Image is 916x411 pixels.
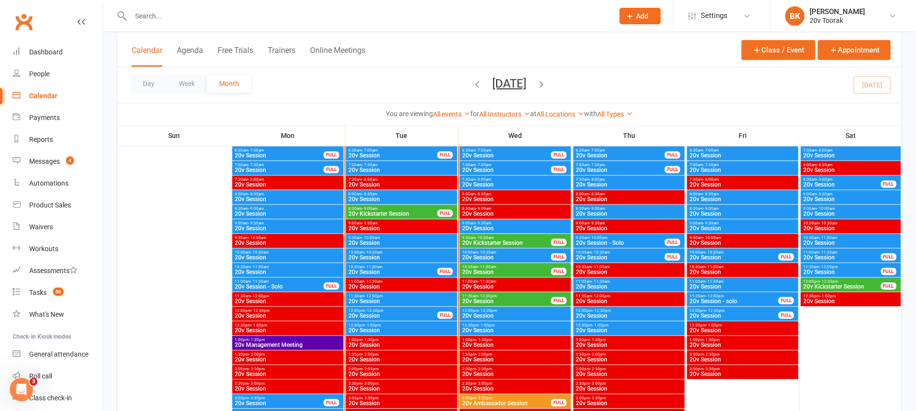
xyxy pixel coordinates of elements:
[348,225,455,231] span: 20v Session
[476,221,491,225] span: - 9:30am
[478,265,496,269] span: - 11:00am
[803,221,899,225] span: 10:00am
[462,269,552,275] span: 20v Session
[248,206,264,211] span: - 9:00am
[817,177,832,182] span: - 9:00am
[218,46,253,67] button: Free Trials
[592,250,610,255] span: - 10:30am
[251,265,269,269] span: - 11:00am
[689,153,796,158] span: 20v Session
[551,166,567,173] div: FULL
[551,151,567,158] div: FULL
[234,255,342,260] span: 20v Session
[348,240,455,246] span: 20v Session
[742,40,815,60] button: Class / Event
[348,163,455,167] span: 7:00am
[810,7,865,16] div: [PERSON_NAME]
[13,304,103,325] a: What's New
[817,163,832,167] span: - 8:30am
[364,279,382,284] span: - 11:30am
[13,194,103,216] a: Product Sales
[362,177,378,182] span: - 8:00am
[53,288,64,296] span: 56
[364,265,382,269] span: - 11:00am
[13,172,103,194] a: Automations
[324,282,339,290] div: FULL
[803,298,899,304] span: 20v Session
[29,267,77,274] div: Assessments
[462,177,569,182] span: 7:30am
[234,250,342,255] span: 10:00am
[537,110,585,118] a: All Locations
[803,148,899,153] span: 7:30am
[471,110,480,118] strong: for
[29,310,64,318] div: What's New
[462,298,552,304] span: 20v Session
[803,240,899,246] span: 20v Session
[234,182,342,188] span: 20v Session
[462,294,552,298] span: 11:30am
[131,75,167,92] button: Day
[689,192,796,196] span: 8:00am
[231,125,345,146] th: Mon
[689,236,796,240] span: 9:30am
[803,236,899,240] span: 10:30am
[476,192,491,196] span: - 8:30am
[348,269,438,275] span: 20v Session
[248,163,264,167] span: - 7:30am
[29,372,52,380] div: Roll call
[476,163,491,167] span: - 7:30am
[234,206,342,211] span: 8:30am
[348,182,455,188] span: 20v Session
[589,163,605,167] span: - 7:30am
[575,250,665,255] span: 10:00am
[248,221,264,225] span: - 9:30am
[800,125,902,146] th: Sat
[476,236,494,240] span: - 10:00am
[348,148,438,153] span: 6:30am
[207,75,251,92] button: Month
[706,250,724,255] span: - 10:30am
[437,151,453,158] div: FULL
[575,225,683,231] span: 20v Session
[706,294,724,298] span: - 12:00pm
[234,177,342,182] span: 7:30am
[575,206,683,211] span: 8:30am
[817,206,835,211] span: - 10:00am
[701,5,727,27] span: Settings
[251,308,270,313] span: - 12:30pm
[803,192,899,196] span: 9:00am
[248,177,264,182] span: - 8:00am
[803,255,881,260] span: 20v Session
[234,167,324,173] span: 20v Session
[803,211,899,217] span: 20v Session
[689,294,779,298] span: 11:30am
[234,269,342,275] span: 20v Session
[589,192,605,196] span: - 8:30am
[820,279,838,284] span: - 12:30pm
[66,156,74,165] span: 4
[462,153,552,158] span: 20v Session
[689,163,796,167] span: 7:00am
[462,192,569,196] span: 8:00am
[324,151,339,158] div: FULL
[234,153,324,158] span: 20v Session
[819,265,838,269] span: - 12:00pm
[819,250,837,255] span: - 11:30am
[29,201,71,209] div: Product Sales
[689,167,796,173] span: 20v Session
[575,255,665,260] span: 20v Session
[234,148,324,153] span: 6:30am
[803,225,899,231] span: 20v Session
[462,225,569,231] span: 20v Session
[575,269,683,275] span: 20v Session
[459,125,572,146] th: Wed
[575,163,665,167] span: 7:00am
[575,240,665,246] span: 20v Session - Solo
[132,46,162,67] button: Calendar
[348,221,455,225] span: 9:00am
[575,153,665,158] span: 20v Session
[689,265,796,269] span: 10:30am
[348,298,455,304] span: 20v Session
[689,196,796,202] span: 20v Session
